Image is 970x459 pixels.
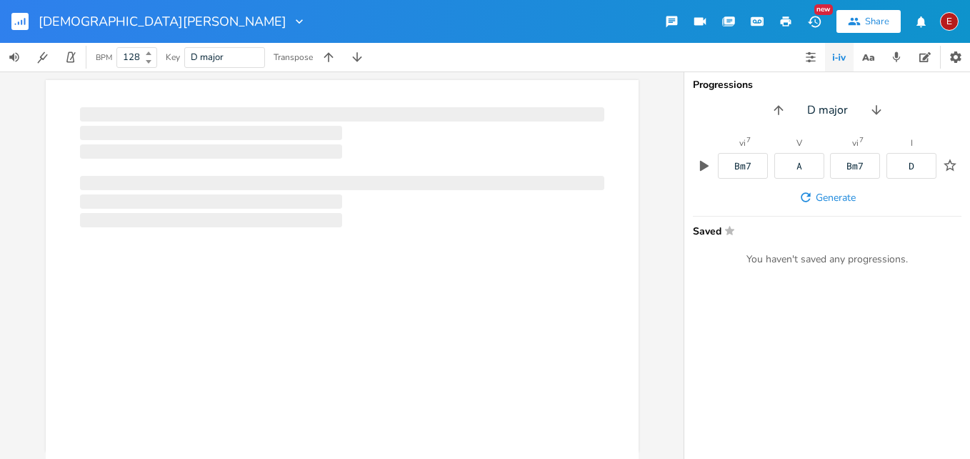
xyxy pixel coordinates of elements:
[814,4,833,15] div: New
[911,139,913,147] div: I
[793,184,861,210] button: Generate
[739,139,746,147] div: vi
[865,15,889,28] div: Share
[39,15,286,28] span: [DEMOGRAPHIC_DATA][PERSON_NAME]
[807,102,848,119] span: D major
[191,51,224,64] span: D major
[274,53,313,61] div: Transpose
[846,162,864,171] div: Bm7
[693,80,961,90] div: Progressions
[746,137,751,144] sup: 7
[909,162,914,171] div: D
[836,10,901,33] button: Share
[816,191,856,204] span: Generate
[166,53,180,61] div: Key
[796,162,802,171] div: A
[693,225,953,236] span: Saved
[940,5,959,38] button: E
[852,139,859,147] div: vi
[800,9,829,34] button: New
[940,12,959,31] div: ECMcCready
[796,139,802,147] div: V
[693,253,961,266] div: You haven't saved any progressions.
[96,54,112,61] div: BPM
[859,137,864,144] sup: 7
[734,162,751,171] div: Bm7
